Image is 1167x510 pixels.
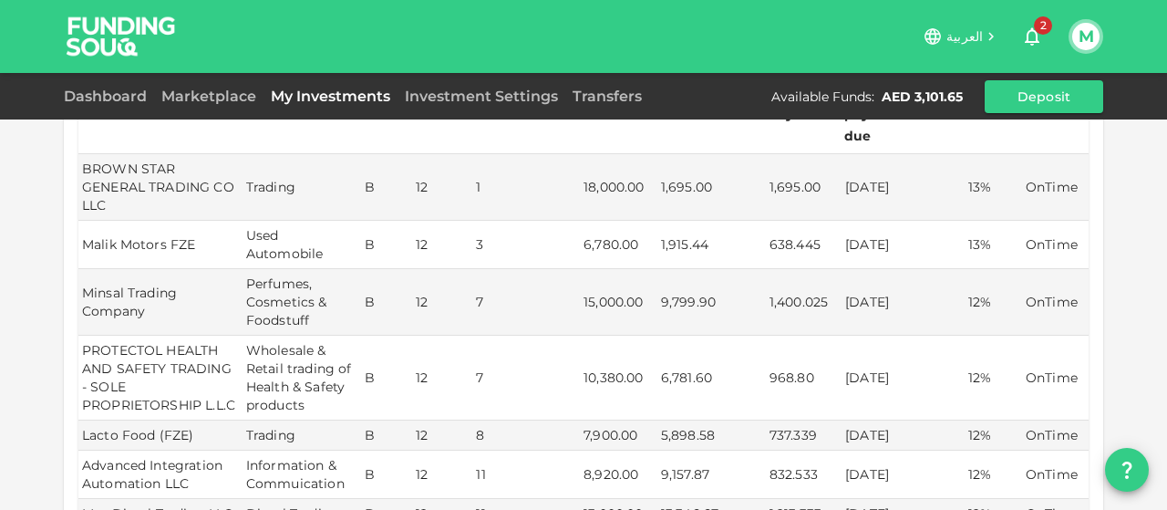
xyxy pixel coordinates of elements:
td: B [361,451,412,499]
td: 8 [472,421,580,451]
button: M [1072,23,1100,50]
td: 7,900.00 [580,421,657,451]
td: 1,915.44 [657,221,766,269]
td: 12 [412,421,472,451]
td: 638.445 [766,221,842,269]
td: 6,781.60 [657,336,766,421]
a: Dashboard [64,88,154,105]
button: 2 [1014,18,1050,55]
td: 1 [472,154,580,221]
span: 2 [1034,16,1052,35]
div: Available Funds : [771,88,874,106]
td: 7 [472,269,580,336]
span: العربية [946,28,983,45]
td: 968.80 [766,336,842,421]
td: Information & Commuication [243,451,361,499]
td: 737.339 [766,421,842,451]
a: My Investments [263,88,398,105]
td: 11 [472,451,580,499]
td: 12% [965,269,1022,336]
td: B [361,154,412,221]
td: [DATE] [842,221,965,269]
td: 12% [965,336,1022,421]
td: 6,780.00 [580,221,657,269]
td: B [361,336,412,421]
td: 12% [965,421,1022,451]
td: 12 [412,451,472,499]
td: PROTECTOL HEALTH AND SAFETY TRADING - SOLE PROPRIETORSHIP L.L.C [78,336,243,421]
td: Trading [243,421,361,451]
a: Transfers [565,88,649,105]
td: 5,898.58 [657,421,766,451]
td: 12% [965,451,1022,499]
td: Advanced Integration Automation LLC [78,451,243,499]
td: 9,799.90 [657,269,766,336]
td: Trading [243,154,361,221]
td: 1,695.00 [766,154,842,221]
div: AED 3,101.65 [882,88,963,106]
td: Used Automobile [243,221,361,269]
td: OnTime [1022,451,1089,499]
td: [DATE] [842,269,965,336]
td: 15,000.00 [580,269,657,336]
td: [DATE] [842,421,965,451]
td: [DATE] [842,336,965,421]
td: [DATE] [842,451,965,499]
td: 18,000.00 [580,154,657,221]
td: [DATE] [842,154,965,221]
td: 3 [472,221,580,269]
td: Perfumes, Cosmetics & Foodstuff [243,269,361,336]
td: B [361,421,412,451]
td: B [361,221,412,269]
a: Investment Settings [398,88,565,105]
a: Marketplace [154,88,263,105]
td: 1,400.025 [766,269,842,336]
td: 13% [965,154,1022,221]
button: question [1105,448,1149,492]
td: 10,380.00 [580,336,657,421]
td: Lacto Food (FZE) [78,421,243,451]
td: 12 [412,154,472,221]
td: OnTime [1022,421,1089,451]
td: 7 [472,336,580,421]
td: 12 [412,269,472,336]
td: Minsal Trading Company [78,269,243,336]
td: 832.533 [766,451,842,499]
td: 13% [965,221,1022,269]
td: B [361,269,412,336]
td: 12 [412,221,472,269]
td: OnTime [1022,336,1089,421]
button: Deposit [985,80,1103,113]
td: Malik Motors FZE [78,221,243,269]
td: OnTime [1022,154,1089,221]
td: BROWN STAR GENERAL TRADING CO LLC [78,154,243,221]
td: 9,157.87 [657,451,766,499]
td: 1,695.00 [657,154,766,221]
td: 8,920.00 [580,451,657,499]
td: OnTime [1022,269,1089,336]
td: OnTime [1022,221,1089,269]
td: Wholesale & Retail trading of Health & Safety products [243,336,361,421]
td: 12 [412,336,472,421]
